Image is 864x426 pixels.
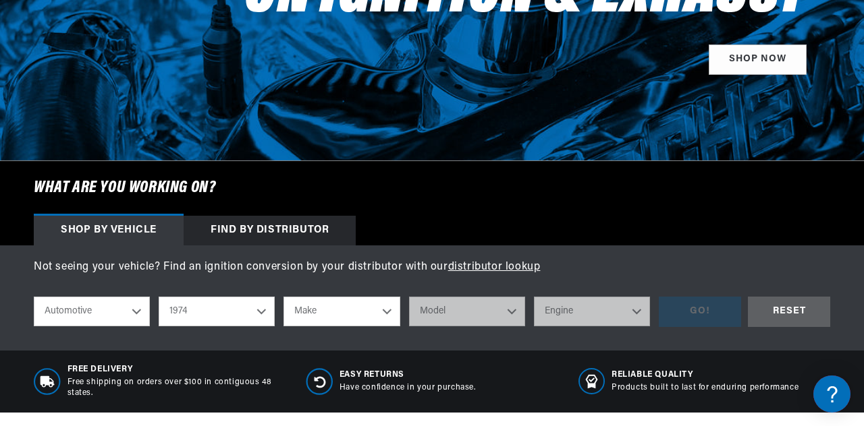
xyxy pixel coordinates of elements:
select: Model [409,297,525,326]
div: Find by Distributor [184,216,356,245]
p: Have confidence in your purchase. [340,382,476,394]
span: RELIABLE QUALITY [612,369,799,381]
div: Payment, Pricing, and Promotions [13,316,256,329]
div: Shipping [13,205,256,218]
select: Engine [534,297,650,326]
span: Free Delivery [67,364,286,375]
div: RESET [748,297,830,327]
a: FAQ [13,115,256,135]
a: Orders FAQ [13,281,256,302]
select: Ride Type [34,297,150,326]
p: Not seeing your vehicle? Find an ignition conversion by your distributor with our [34,259,830,276]
button: Contact Us [13,361,256,384]
div: Ignition Products [13,94,256,106]
p: Products built to last for enduring performance [612,382,799,394]
div: Shop by vehicle [34,216,184,245]
a: FAQs [13,171,256,191]
a: Shop Now [709,44,807,75]
a: POWERED BY ENCHANT [186,388,260,401]
span: Easy Returns [340,369,476,381]
a: distributor lookup [448,262,541,272]
a: Payment, Pricing, and Promotions FAQ [13,337,256,358]
p: Free shipping on orders over $100 in contiguous 48 states. [67,377,286,400]
div: Orders [13,260,256,273]
div: JBA Performance Exhaust [13,149,256,162]
a: Shipping FAQs [13,226,256,247]
select: Make [283,297,400,326]
select: Year [159,297,275,326]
